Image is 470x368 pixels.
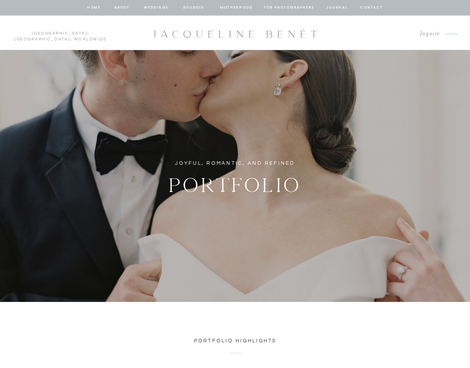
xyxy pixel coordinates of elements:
a: Inquire [414,29,440,39]
a: for photographers [264,4,314,11]
a: Weddings [143,4,169,11]
a: contact [359,4,384,11]
h1: portfolio [123,169,347,194]
a: Motherhood [220,4,252,11]
a: [GEOGRAPHIC_DATA] [14,37,70,41]
a: BOUDOIR [183,4,205,11]
a: [GEOGRAPHIC_DATA] [32,31,88,35]
a: home [87,4,101,11]
h2: PORTFOLIO HIGHLIGHTS [164,337,306,353]
p: | | Worldwide [11,31,110,35]
p: JOYFUL, ROMANTIC, AND REFINED [172,159,299,168]
a: about [114,4,130,11]
a: journal [325,4,349,11]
